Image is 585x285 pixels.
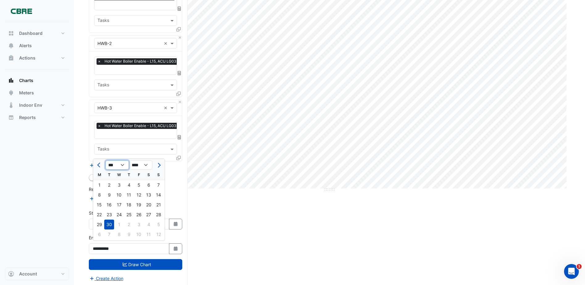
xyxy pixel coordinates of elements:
[8,30,14,36] app-icon: Dashboard
[154,220,163,229] div: Sunday, October 5, 2025
[177,6,182,11] span: Choose Function
[144,210,154,220] div: 27
[89,195,135,202] button: Add Reference Line
[89,186,121,192] label: Reference Lines
[104,229,114,239] div: Tuesday, October 7, 2025
[8,77,14,84] app-icon: Charts
[134,170,144,180] div: F
[5,111,69,124] button: Reports
[124,210,134,220] div: 25
[124,200,134,210] div: Thursday, September 18, 2025
[114,190,124,200] div: 10
[154,200,163,210] div: Sunday, September 21, 2025
[176,27,181,32] span: Clone Favourites and Tasks from this Equipment to other Equipment
[144,190,154,200] div: 13
[5,27,69,39] button: Dashboard
[89,275,124,282] button: Create Action
[5,99,69,111] button: Indoor Env
[19,30,43,36] span: Dashboard
[134,190,144,200] div: Friday, September 12, 2025
[134,200,144,210] div: Friday, September 19, 2025
[155,160,162,170] button: Next month
[134,229,144,239] div: Friday, October 10, 2025
[94,229,104,239] div: Monday, October 6, 2025
[173,246,179,251] fa-icon: Select Date
[104,229,114,239] div: 7
[114,220,124,229] div: Wednesday, October 1, 2025
[97,17,109,25] div: Tasks
[103,123,178,129] span: Hot Water Boiler Enable - L15, ACU LG03
[178,35,182,39] button: Close
[114,229,124,239] div: Wednesday, October 8, 2025
[154,229,163,239] div: 12
[144,229,154,239] div: Saturday, October 11, 2025
[104,180,114,190] div: 2
[134,200,144,210] div: 19
[154,200,163,210] div: 21
[7,5,35,17] img: Company Logo
[97,146,109,154] div: Tasks
[97,81,109,89] div: Tasks
[89,162,126,169] button: Add Equipment
[154,170,163,180] div: S
[124,180,134,190] div: Thursday, September 4, 2025
[19,271,37,277] span: Account
[104,170,114,180] div: T
[8,102,14,108] app-icon: Indoor Env
[94,220,104,229] div: Monday, September 29, 2025
[104,210,114,220] div: Tuesday, September 23, 2025
[114,180,124,190] div: Wednesday, September 3, 2025
[176,91,181,96] span: Clone Favourites and Tasks from this Equipment to other Equipment
[178,100,182,104] button: Close
[103,58,178,64] span: Hot Water Boiler Enable - L15, ACU LG03
[134,210,144,220] div: 26
[154,229,163,239] div: Sunday, October 12, 2025
[134,180,144,190] div: Friday, September 5, 2025
[154,180,163,190] div: 7
[144,170,154,180] div: S
[5,74,69,87] button: Charts
[104,210,114,220] div: 23
[124,229,134,239] div: Thursday, October 9, 2025
[94,190,104,200] div: 8
[114,229,124,239] div: 8
[8,43,14,49] app-icon: Alerts
[19,102,42,108] span: Indoor Env
[154,220,163,229] div: 5
[114,190,124,200] div: Wednesday, September 10, 2025
[154,190,163,200] div: Sunday, September 14, 2025
[154,180,163,190] div: Sunday, September 7, 2025
[124,170,134,180] div: T
[104,220,114,229] div: Tuesday, September 30, 2025
[94,210,104,220] div: 22
[19,43,32,49] span: Alerts
[96,160,103,170] button: Previous month
[577,264,582,269] span: 1
[144,220,154,229] div: 4
[144,190,154,200] div: Saturday, September 13, 2025
[564,264,579,279] iframe: Intercom live chat
[134,190,144,200] div: 12
[104,180,114,190] div: Tuesday, September 2, 2025
[97,123,102,129] span: ×
[124,220,134,229] div: Thursday, October 2, 2025
[94,200,104,210] div: 15
[114,220,124,229] div: 1
[94,229,104,239] div: 6
[114,200,124,210] div: Wednesday, September 17, 2025
[104,190,114,200] div: Tuesday, September 9, 2025
[19,114,36,121] span: Reports
[94,190,104,200] div: Monday, September 8, 2025
[144,220,154,229] div: Saturday, October 4, 2025
[8,114,14,121] app-icon: Reports
[124,190,134,200] div: 11
[104,200,114,210] div: Tuesday, September 16, 2025
[104,190,114,200] div: 9
[8,90,14,96] app-icon: Meters
[104,200,114,210] div: 16
[114,210,124,220] div: 24
[19,55,35,61] span: Actions
[154,210,163,220] div: Sunday, September 28, 2025
[134,229,144,239] div: 10
[144,180,154,190] div: 6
